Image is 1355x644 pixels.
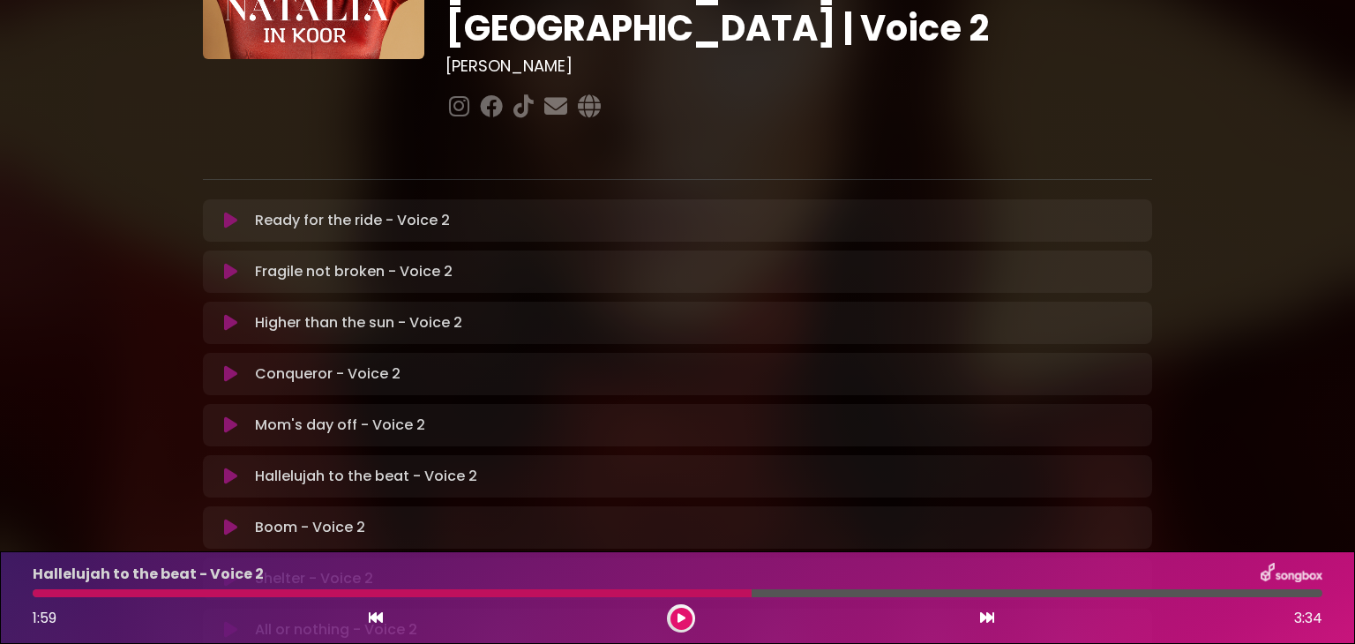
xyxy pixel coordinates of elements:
h3: [PERSON_NAME] [445,56,1152,76]
p: Hallelujah to the beat - Voice 2 [255,466,477,487]
p: Fragile not broken - Voice 2 [255,261,453,282]
img: songbox-logo-white.png [1261,563,1322,586]
p: Boom - Voice 2 [255,517,365,538]
p: Higher than the sun - Voice 2 [255,312,462,333]
p: Conqueror - Voice 2 [255,363,401,385]
p: Hallelujah to the beat - Voice 2 [33,564,264,585]
span: 3:34 [1294,608,1322,629]
p: Mom's day off - Voice 2 [255,415,425,436]
span: 1:59 [33,608,56,628]
p: Ready for the ride - Voice 2 [255,210,450,231]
